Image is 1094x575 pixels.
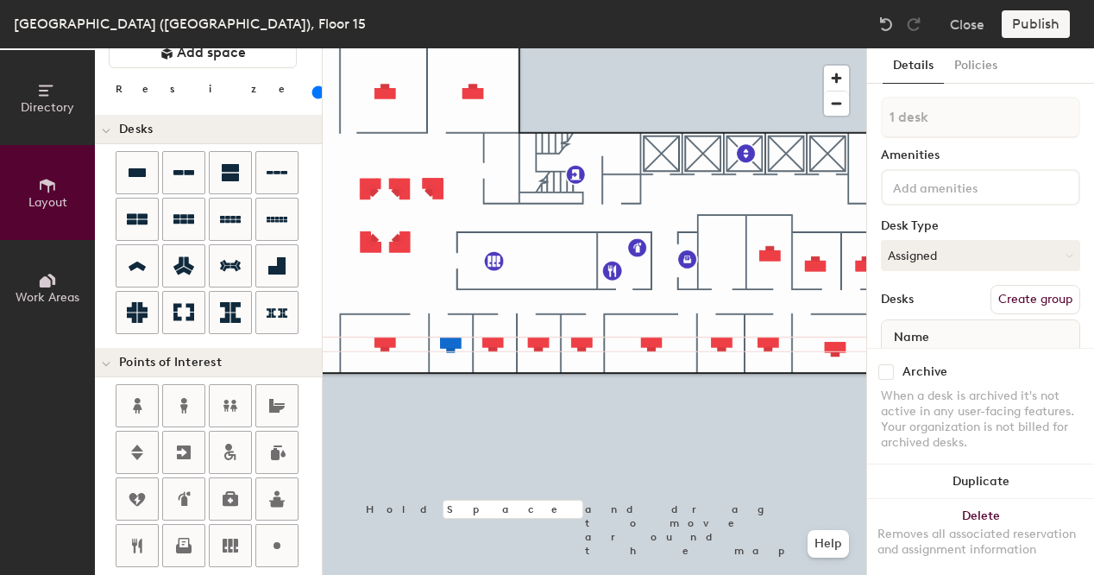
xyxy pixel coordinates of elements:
input: Add amenities [890,176,1045,197]
button: Duplicate [867,464,1094,499]
button: Add space [109,37,297,68]
span: Name [885,322,938,353]
span: Add space [177,44,246,61]
img: Undo [877,16,895,33]
div: Desks [881,293,914,306]
div: When a desk is archived it's not active in any user-facing features. Your organization is not bil... [881,389,1080,451]
button: Help [808,530,849,558]
span: Desks [119,123,153,136]
div: Archive [902,365,947,379]
div: Amenities [881,148,1080,162]
img: Redo [905,16,922,33]
div: Resize [116,82,306,96]
span: Layout [28,195,67,210]
button: DeleteRemoves all associated reservation and assignment information [867,499,1094,575]
button: Create group [990,285,1080,314]
button: Details [883,48,944,84]
div: Removes all associated reservation and assignment information [877,527,1084,558]
span: Work Areas [16,290,79,305]
button: Assigned [881,240,1080,271]
button: Close [950,10,984,38]
div: [GEOGRAPHIC_DATA] ([GEOGRAPHIC_DATA]), Floor 15 [14,13,366,35]
button: Policies [944,48,1008,84]
div: Desk Type [881,219,1080,233]
span: Points of Interest [119,356,222,370]
span: Directory [21,100,74,115]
